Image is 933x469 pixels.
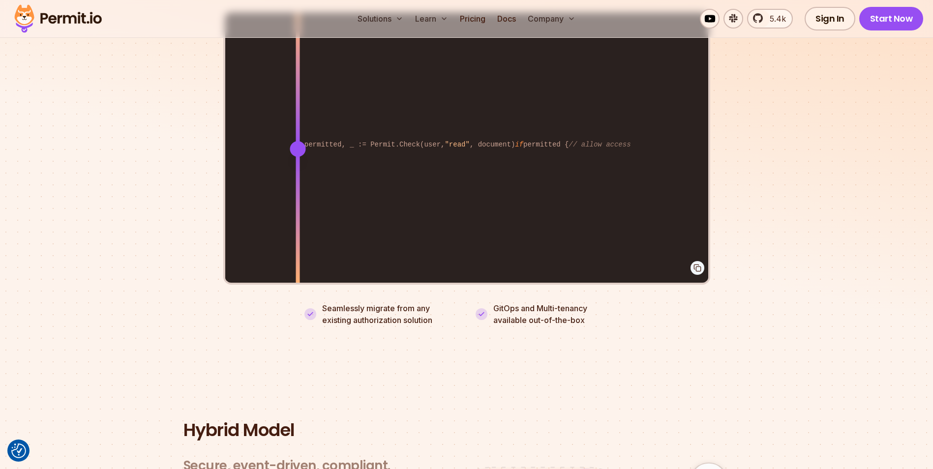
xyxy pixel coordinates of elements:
[354,9,407,29] button: Solutions
[183,420,750,440] h2: Hybrid Model
[524,9,579,29] button: Company
[859,7,924,30] a: Start Now
[411,9,452,29] button: Learn
[569,141,701,148] span: // allow access to read document
[10,2,106,35] img: Permit logo
[445,141,469,148] span: "read"
[456,9,489,29] a: Pricing
[747,9,793,29] a: 5.4k
[805,7,855,30] a: Sign In
[322,302,458,326] p: Seamlessly migrate from any existing authorization solution
[515,141,523,148] span: if
[493,302,587,326] p: GitOps and Multi-tenancy available out-of-the-box
[493,9,520,29] a: Docs
[298,132,635,158] code: permitted, _ := Permit.Check(user, , document) permitted { }
[11,443,26,458] button: Consent Preferences
[764,13,786,25] span: 5.4k
[11,443,26,458] img: Revisit consent button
